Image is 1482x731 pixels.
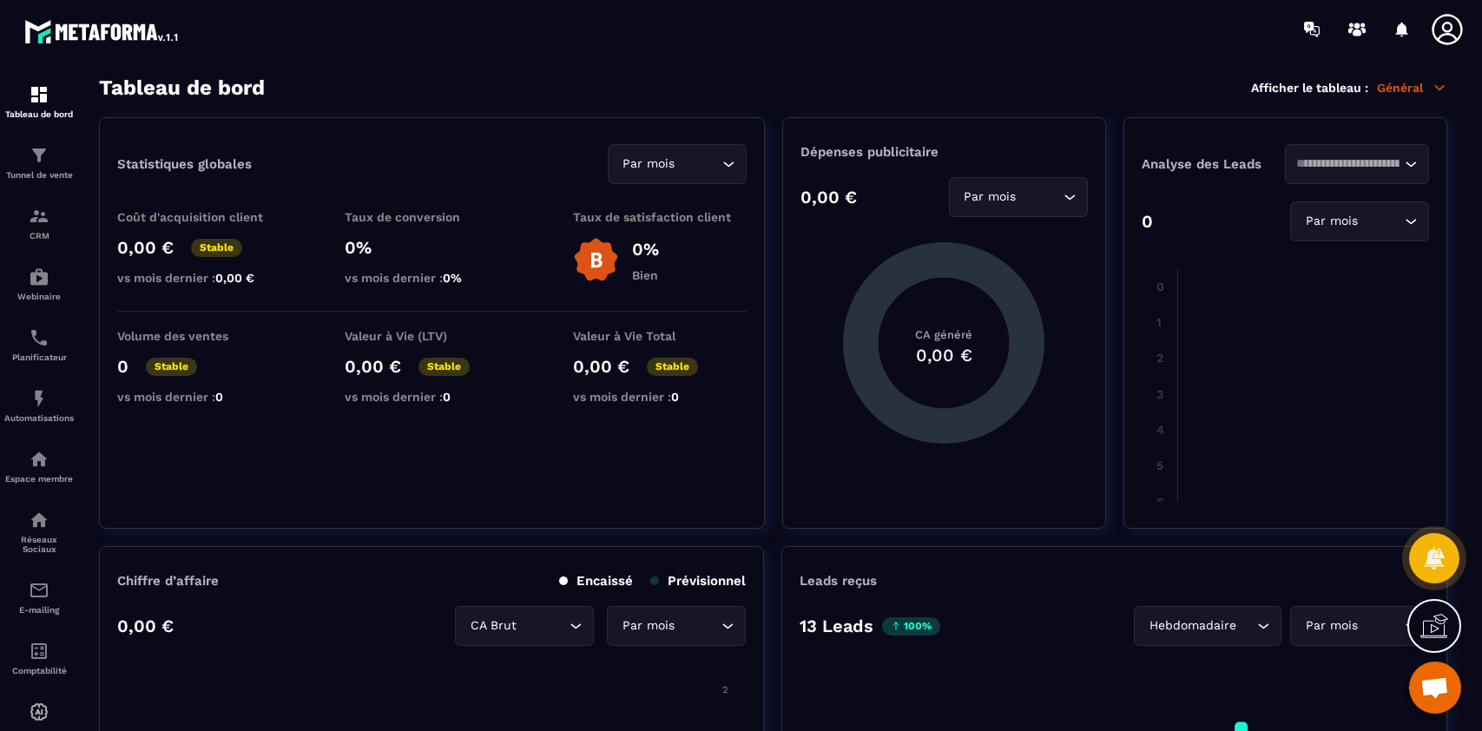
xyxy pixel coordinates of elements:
[1142,211,1153,232] p: 0
[1301,616,1361,636] span: Par mois
[1296,155,1400,174] input: Search for option
[29,145,49,166] img: formation
[4,567,74,628] a: emailemailE-mailing
[573,390,747,404] p: vs mois dernier :
[443,271,462,285] span: 0%
[29,510,49,530] img: social-network
[1020,188,1059,207] input: Search for option
[4,666,74,675] p: Comptabilité
[117,356,128,377] p: 0
[4,628,74,688] a: accountantaccountantComptabilité
[559,573,633,589] p: Encaissé
[1156,458,1163,472] tspan: 5
[4,292,74,301] p: Webinaire
[29,84,49,105] img: formation
[1377,80,1447,95] p: Général
[443,390,451,404] span: 0
[960,188,1020,207] span: Par mois
[117,237,174,258] p: 0,00 €
[4,314,74,375] a: schedulerschedulerPlanificateur
[647,358,698,376] p: Stable
[1285,144,1429,184] div: Search for option
[1156,315,1162,329] tspan: 1
[679,155,718,174] input: Search for option
[117,156,252,172] p: Statistiques globales
[800,144,1088,160] p: Dépenses publicitaire
[117,616,174,636] p: 0,00 €
[573,329,747,343] p: Valeur à Vie Total
[191,239,242,257] p: Stable
[29,701,49,722] img: automations
[29,206,49,227] img: formation
[4,132,74,193] a: formationformationTunnel de vente
[117,573,219,589] p: Chiffre d’affaire
[1156,387,1163,401] tspan: 3
[1290,606,1429,646] div: Search for option
[29,267,49,287] img: automations
[1240,616,1253,636] input: Search for option
[1142,156,1286,172] p: Analyse des Leads
[1156,495,1164,509] tspan: 6
[215,271,254,285] span: 0,00 €
[1301,212,1361,231] span: Par mois
[4,254,74,314] a: automationsautomationsWebinaire
[215,390,223,404] span: 0
[29,327,49,348] img: scheduler
[800,616,873,636] p: 13 Leads
[800,573,877,589] p: Leads reçus
[1361,616,1400,636] input: Search for option
[607,606,746,646] div: Search for option
[618,616,678,636] span: Par mois
[4,436,74,497] a: automationsautomationsEspace membre
[345,210,518,224] p: Taux de conversion
[520,616,565,636] input: Search for option
[29,388,49,409] img: automations
[345,329,518,343] p: Valeur à Vie (LTV)
[4,535,74,554] p: Réseaux Sociaux
[117,271,291,285] p: vs mois dernier :
[345,390,518,404] p: vs mois dernier :
[146,358,197,376] p: Stable
[4,474,74,484] p: Espace membre
[1145,616,1240,636] span: Hebdomadaire
[29,449,49,470] img: automations
[1409,662,1461,714] a: Ouvrir le chat
[949,177,1088,217] div: Search for option
[619,155,679,174] span: Par mois
[573,210,747,224] p: Taux de satisfaction client
[573,237,619,283] img: b-badge-o.b3b20ee6.svg
[4,352,74,362] p: Planificateur
[1251,81,1368,95] p: Afficher le tableau :
[24,16,181,47] img: logo
[345,271,518,285] p: vs mois dernier :
[608,144,747,184] div: Search for option
[4,413,74,423] p: Automatisations
[117,390,291,404] p: vs mois dernier :
[4,193,74,254] a: formationformationCRM
[632,268,659,282] p: Bien
[4,71,74,132] a: formationformationTableau de bord
[1156,423,1164,437] tspan: 4
[882,617,940,636] p: 100%
[345,356,401,377] p: 0,00 €
[650,573,746,589] p: Prévisionnel
[1361,212,1400,231] input: Search for option
[4,605,74,615] p: E-mailing
[4,497,74,567] a: social-networksocial-networkRéseaux Sociaux
[466,616,520,636] span: CA Brut
[29,641,49,662] img: accountant
[4,170,74,180] p: Tunnel de vente
[117,210,291,224] p: Coût d'acquisition client
[418,358,470,376] p: Stable
[4,231,74,240] p: CRM
[671,390,679,404] span: 0
[4,375,74,436] a: automationsautomationsAutomatisations
[117,329,291,343] p: Volume des ventes
[1156,280,1164,293] tspan: 0
[1408,684,1417,695] tspan: 15
[800,187,857,207] p: 0,00 €
[29,580,49,601] img: email
[1290,201,1429,241] div: Search for option
[573,356,629,377] p: 0,00 €
[678,616,717,636] input: Search for option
